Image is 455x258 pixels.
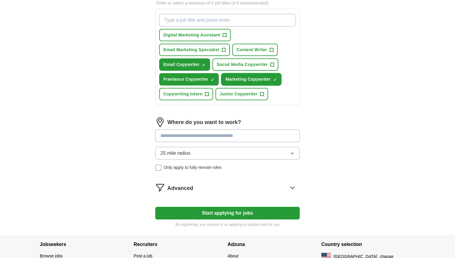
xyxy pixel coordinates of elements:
span: Marketing Copywriter [225,76,271,82]
span: ✓ [211,77,214,82]
button: Marketing Copywriter✓ [221,73,281,85]
img: location.png [155,117,165,127]
span: 25 mile radius [160,150,190,157]
span: Digital Marketing Assistant [163,32,220,38]
button: Content Writer [232,44,278,56]
img: filter [155,183,165,192]
input: Type a job title and press enter [159,14,296,26]
span: Social Media Copywriter [217,61,268,68]
button: Freelance Copywriter✓ [159,73,219,85]
span: ✓ [202,63,206,67]
input: Only apply to fully remote roles [155,165,161,171]
label: Where do you want to work? [167,118,241,126]
span: Email Marketing Specialist [163,47,219,53]
button: Email Copywriter✓ [159,58,210,71]
button: Social Media Copywriter [212,58,278,71]
span: Content Writer [237,47,267,53]
span: Junior Copywriter [220,91,258,97]
button: Digital Marketing Assistant [159,29,231,41]
p: By registering, you consent to us applying to suitable jobs for you [155,222,300,227]
span: Freelance Copywriter [163,76,208,82]
span: Copywriting Intern [163,91,203,97]
button: Copywriting Intern [159,88,213,100]
span: ✓ [273,77,277,82]
button: 25 mile radius [155,147,300,160]
span: Email Copywriter [163,61,200,68]
button: Email Marketing Specialist [159,44,230,56]
button: Start applying for jobs [155,207,300,219]
button: Junior Copywriter [215,88,268,100]
span: Only apply to fully remote roles [164,164,221,171]
span: Advanced [167,184,193,192]
h4: Country selection [321,236,415,253]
